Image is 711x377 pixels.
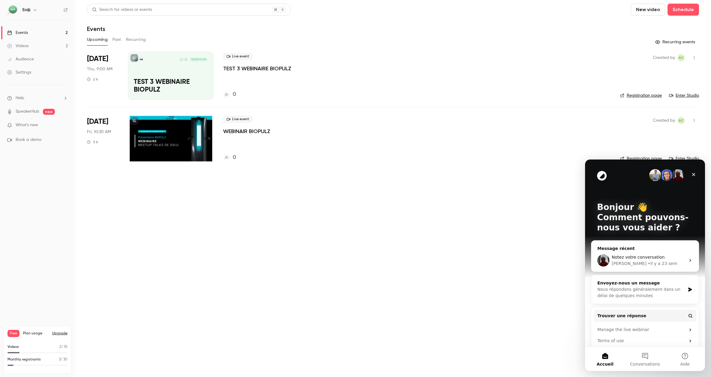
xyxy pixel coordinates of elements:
a: TEST 3 WEBINAIRE BIOPULZSidjiQC[DATE] 9:00 AMTEST 3 WEBINAIRE BIOPULZ [128,52,214,100]
span: Amandine C [677,54,685,61]
span: Fri, 10:30 AM [87,129,111,135]
span: Amandine C [677,117,685,124]
button: Recurring [126,35,146,44]
button: Past [112,35,121,44]
div: 3 h [87,140,98,144]
a: WEBINAIR BIOPULZ [223,128,270,135]
div: Events [7,30,28,36]
p: / 30 [59,357,67,362]
p: Monthly registrants [7,357,41,362]
div: Audience [7,56,34,62]
span: Plan usage [23,331,49,336]
a: Registration page [620,93,662,99]
p: Sidji [139,58,143,61]
span: Help [16,95,24,101]
div: Oct 10 Fri, 10:30 AM (Europe/Paris) [87,114,118,163]
span: Thu, 9:00 AM [87,66,112,72]
span: Free [7,330,19,337]
li: help-dropdown-opener [7,95,68,101]
span: Created by [653,117,675,124]
a: TEST 3 WEBINAIRE BIOPULZ [223,65,291,72]
button: Schedule [668,4,699,16]
div: C [179,57,184,62]
div: Oct 9 Thu, 9:00 AM (Europe/Paris) [87,52,118,100]
button: Upcoming [87,35,108,44]
span: [DATE] [87,117,108,126]
a: 0 [223,90,236,99]
p: TEST 3 WEBINAIRE BIOPULZ [134,78,208,94]
p: Videos [7,344,19,350]
h1: Events [87,25,105,32]
iframe: Intercom live chat [585,160,705,371]
a: Enter Studio [669,156,699,162]
div: Settings [7,69,31,75]
span: [DATE] [87,54,108,64]
button: New video [631,4,665,16]
a: Registration page [620,156,662,162]
button: Recurring events [653,37,699,47]
h4: 0 [233,90,236,99]
div: Search for videos or events [92,7,152,13]
span: 2 [59,345,61,349]
span: AC [679,54,684,61]
span: 3 [59,358,61,361]
span: Live event [223,116,253,123]
a: 0 [223,154,236,162]
span: Live event [223,53,253,60]
div: Q [184,57,188,62]
a: Enter Studio [669,93,699,99]
span: [DATE] 9:00 AM [190,57,208,62]
span: AC [679,117,684,124]
span: new [43,109,55,115]
span: Created by [653,54,675,61]
p: / 10 [59,344,67,350]
button: Upgrade [52,331,67,336]
span: What's new [16,122,38,128]
span: Book a demo [16,137,41,143]
h4: 0 [233,154,236,162]
img: Sidji [7,5,17,15]
h6: Sidji [22,7,30,13]
div: Videos [7,43,28,49]
a: SpeakerHub [16,108,39,115]
div: 2 h [87,77,98,82]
